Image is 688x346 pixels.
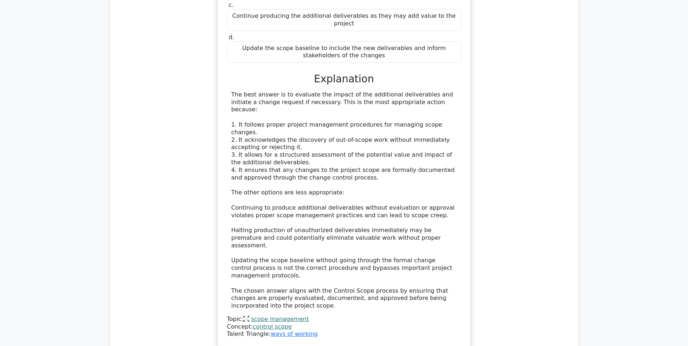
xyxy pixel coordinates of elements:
[227,316,461,338] div: Talent Triangle:
[231,73,457,85] h3: Explanation
[251,316,309,322] a: scope management
[229,34,234,41] span: d.
[271,330,318,337] a: ways of working
[231,91,457,310] div: The best answer is to evaluate the impact of the additional deliverables and initiate a change re...
[227,41,461,63] div: Update the scope baseline to include the new deliverables and inform stakeholders of the changes
[227,9,461,31] div: Continue producing the additional deliverables as they may add value to the project
[227,323,461,331] div: Concept:
[229,1,234,8] span: c.
[227,316,461,323] div: Topic:
[253,323,292,330] a: control scope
